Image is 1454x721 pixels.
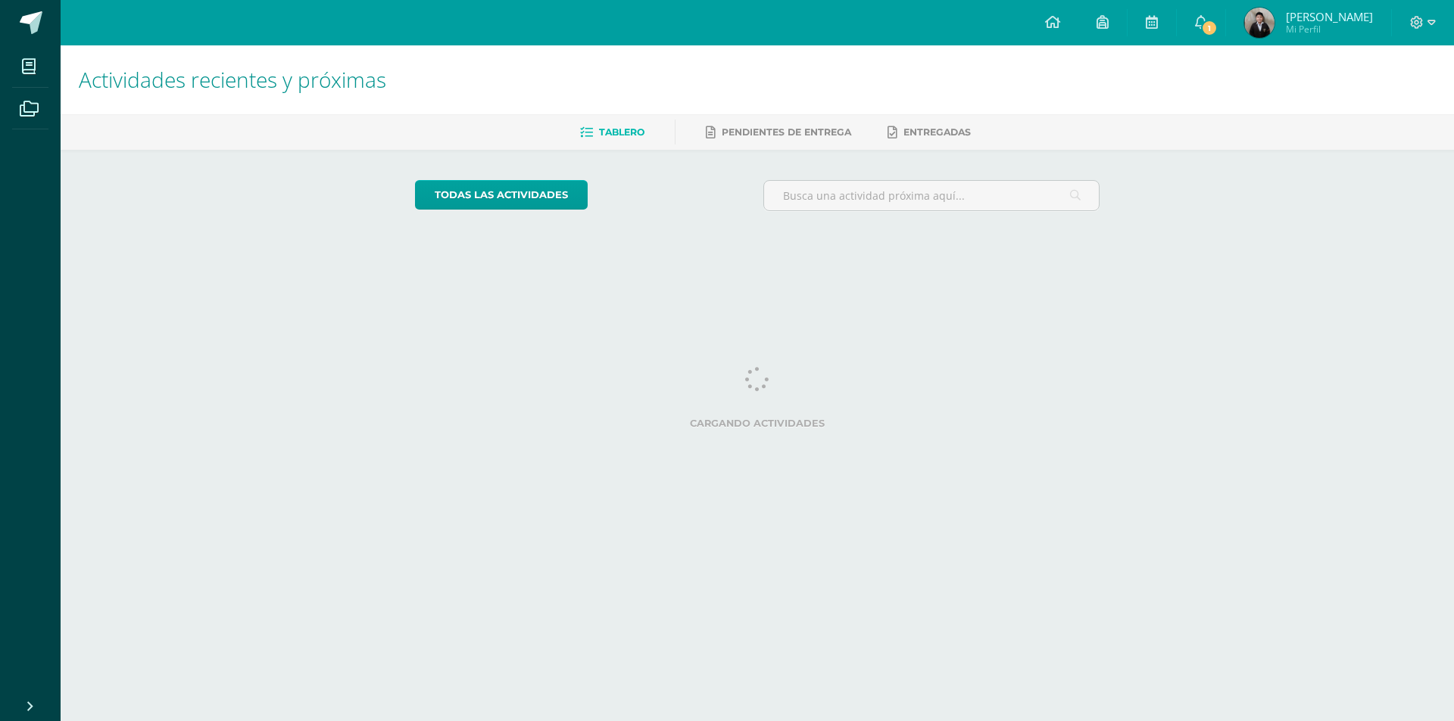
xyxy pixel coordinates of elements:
[888,120,971,145] a: Entregadas
[580,120,644,145] a: Tablero
[415,418,1100,429] label: Cargando actividades
[1201,20,1218,36] span: 1
[764,181,1100,210] input: Busca una actividad próxima aquí...
[706,120,851,145] a: Pendientes de entrega
[722,126,851,138] span: Pendientes de entrega
[903,126,971,138] span: Entregadas
[1286,23,1373,36] span: Mi Perfil
[415,180,588,210] a: todas las Actividades
[599,126,644,138] span: Tablero
[79,65,386,94] span: Actividades recientes y próximas
[1286,9,1373,24] span: [PERSON_NAME]
[1244,8,1275,38] img: 59311d5ada4c1c23b4d40c14c94066d6.png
